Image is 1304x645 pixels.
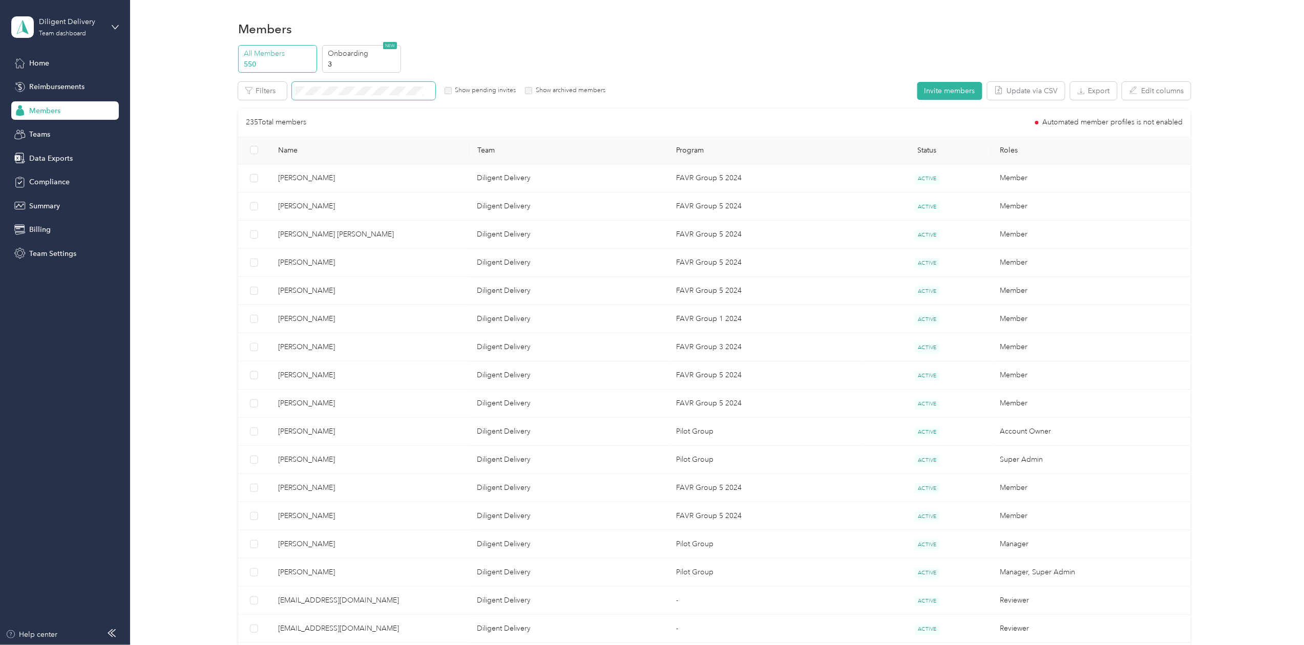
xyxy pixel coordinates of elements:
span: ACTIVE [914,258,940,269]
td: Member [992,192,1191,221]
div: Diligent Delivery [39,16,103,27]
iframe: Everlance-gr Chat Button Frame [1247,588,1304,645]
span: [PERSON_NAME] [PERSON_NAME] [278,229,461,240]
td: Member [992,305,1191,333]
span: Name [278,146,461,155]
button: Update via CSV [987,82,1065,100]
span: Summary [29,201,60,211]
td: FAVR Group 5 2024 [668,249,863,277]
td: Diligent Delivery [469,446,668,474]
td: Diligent Delivery [469,530,668,558]
span: [EMAIL_ADDRESS][DOMAIN_NAME] [278,595,461,606]
span: NEW [383,42,397,49]
span: Members [29,105,60,116]
div: Team dashboard [39,31,87,37]
td: Daryl Magtibay [270,333,469,361]
span: ACTIVE [914,202,940,212]
span: ACTIVE [914,371,940,381]
span: Team Settings [29,248,76,259]
td: FAVR Group 5 2024 [668,474,863,502]
span: [PERSON_NAME] [278,567,461,578]
td: Member [992,333,1191,361]
h1: Members [238,24,292,34]
td: Diligent Delivery [469,277,668,305]
span: ACTIVE [914,540,940,550]
td: Diligent Delivery [469,192,668,221]
td: Diligent Delivery [469,558,668,587]
td: - [668,587,863,615]
span: ACTIVE [914,174,940,184]
td: Pilot Group [668,530,863,558]
span: [PERSON_NAME] [278,510,461,522]
td: FAVR Group 5 2024 [668,221,863,249]
td: Super Admin [992,446,1191,474]
td: Lidia Salsedo [270,361,469,390]
span: [PERSON_NAME] [278,341,461,353]
span: Compliance [29,177,70,187]
button: Export [1070,82,1117,100]
td: Diligent Delivery [469,305,668,333]
span: Billing [29,224,51,235]
span: ACTIVE [914,230,940,241]
td: Pilot Group [668,418,863,446]
span: Home [29,58,49,69]
span: [PERSON_NAME] [278,257,461,268]
span: [PERSON_NAME] [278,313,461,325]
button: Help center [6,629,58,640]
td: FAVR Group 3 2024 [668,333,863,361]
td: Member [992,221,1191,249]
span: [PERSON_NAME] [278,454,461,465]
td: Member [992,474,1191,502]
span: ACTIVE [914,314,940,325]
td: Diligent Delivery [469,474,668,502]
th: Status [863,136,992,164]
td: FAVR Group 5 2024 [668,164,863,192]
td: Diligent Delivery [469,615,668,643]
td: Diligent Delivery [469,164,668,192]
td: FAVR Group 5 2024 [668,502,863,530]
td: Renata VicenteBahia [270,192,469,221]
button: Filters [238,82,287,100]
td: Priscilla Garcia [270,558,469,587]
td: Diligent Delivery [469,502,668,530]
span: [PERSON_NAME] [278,398,461,409]
td: Diligent Delivery [469,333,668,361]
td: Diligent Delivery [469,418,668,446]
td: FAVR Group 5 2024 [668,277,863,305]
span: [PERSON_NAME] [278,539,461,550]
p: 3 [328,59,398,70]
span: [PERSON_NAME] [278,173,461,184]
span: ACTIVE [914,286,940,297]
p: 550 [244,59,313,70]
span: ACTIVE [914,399,940,410]
p: 235 Total members [246,117,307,128]
span: ACTIVE [914,568,940,578]
span: [PERSON_NAME] [278,285,461,296]
td: Member [992,502,1191,530]
td: Jake Sabini [270,390,469,418]
td: Diligent Delivery [469,221,668,249]
td: Dynelle Pratt [270,446,469,474]
td: Lang Thach [270,502,469,530]
span: [PERSON_NAME] [278,426,461,437]
td: Pilot Group [668,558,863,587]
span: ACTIVE [914,455,940,466]
span: Data Exports [29,153,73,164]
td: - [668,615,863,643]
label: Show archived members [532,86,605,95]
span: [EMAIL_ADDRESS][DOMAIN_NAME] [278,623,461,634]
td: Reviewer [992,615,1191,643]
td: FAVR Group 5 2024 [668,192,863,221]
td: favr2+diligentusa@everlance.com [270,615,469,643]
td: Manager [992,530,1191,558]
span: [PERSON_NAME] [278,482,461,493]
p: All Members [244,48,313,59]
span: ACTIVE [914,596,940,607]
td: Edward Yasuda [270,249,469,277]
span: Automated member profiles is not enabled [1042,119,1183,126]
th: Roles [992,136,1191,164]
td: Reviewer [992,587,1191,615]
td: Jessica Urbina [270,474,469,502]
td: Diligent Delivery [469,361,668,390]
